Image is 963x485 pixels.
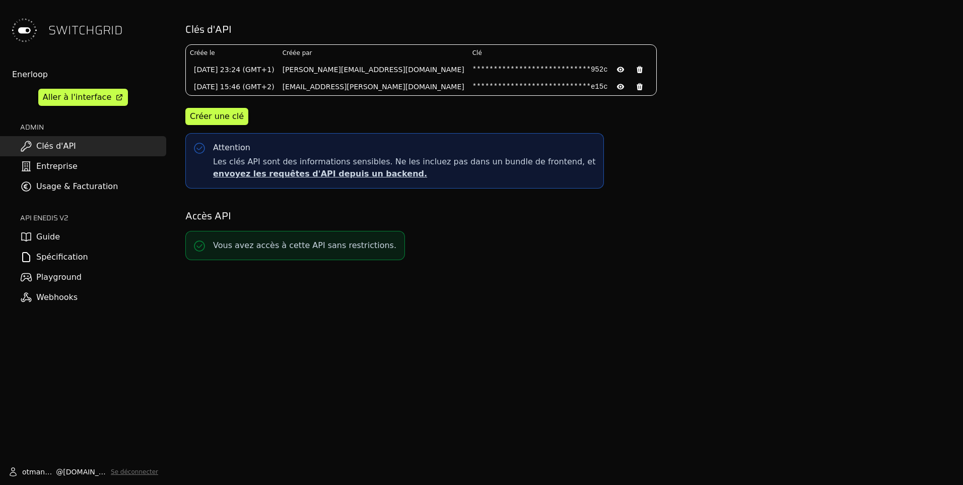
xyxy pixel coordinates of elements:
[56,467,63,477] span: @
[186,78,279,95] td: [DATE] 15:46 (GMT+2)
[185,209,949,223] h2: Accès API
[38,89,128,106] a: Aller à l'interface
[63,467,107,477] span: [DOMAIN_NAME]
[22,467,56,477] span: otmane.sajid
[213,156,595,180] span: Les clés API sont des informations sensibles. Ne les incluez pas dans un bundle de frontend, et
[279,78,468,95] td: [EMAIL_ADDRESS][PERSON_NAME][DOMAIN_NAME]
[43,91,111,103] div: Aller à l'interface
[468,45,656,61] th: Clé
[190,110,244,123] div: Créer une clé
[20,122,166,132] h2: ADMIN
[279,45,468,61] th: Créée par
[8,14,40,46] img: Switchgrid Logo
[213,168,595,180] p: envoyez les requêtes d'API depuis un backend.
[185,108,248,125] button: Créer une clé
[111,468,158,476] button: Se déconnecter
[20,213,166,223] h2: API ENEDIS v2
[48,22,123,38] span: SWITCHGRID
[186,45,279,61] th: Créée le
[186,61,279,78] td: [DATE] 23:24 (GMT+1)
[213,142,250,154] div: Attention
[12,69,166,81] div: Enerloop
[213,239,396,252] p: Vous avez accès à cette API sans restrictions.
[185,22,949,36] h2: Clés d'API
[279,61,468,78] td: [PERSON_NAME][EMAIL_ADDRESS][DOMAIN_NAME]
